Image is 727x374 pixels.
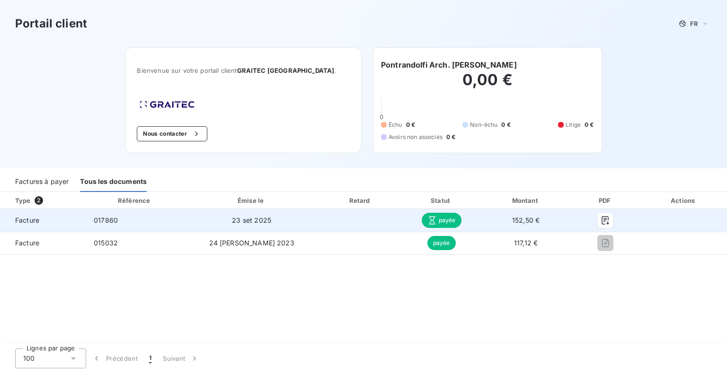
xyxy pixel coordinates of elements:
button: Nous contacter [137,126,207,141]
button: 1 [143,348,157,368]
button: Précédent [86,348,143,368]
span: GRAITEC [GEOGRAPHIC_DATA] [237,67,335,74]
div: Émise le [186,196,318,205]
span: 0 € [501,121,510,129]
span: Bienvenue sur votre portail client . [137,67,350,74]
span: 1 [149,354,151,363]
div: Tous les documents [80,172,147,192]
span: Avoirs non associés [389,133,443,141]
span: 0 € [446,133,455,141]
span: 152,50 € [512,216,540,224]
span: Litige [566,121,581,129]
span: payée [422,213,461,228]
span: Facture [8,216,79,225]
h2: 0,00 € [381,70,594,99]
h3: Portail client [15,15,87,32]
span: Non-échu [470,121,497,129]
div: Référence [118,197,150,204]
span: 24 [PERSON_NAME] 2023 [209,239,294,247]
button: Suivant [157,348,205,368]
span: 017860 [94,216,118,224]
span: 015032 [94,239,118,247]
span: 23 set 2025 [232,216,271,224]
span: 100 [23,354,35,363]
div: Type [9,196,84,205]
div: Retard [321,196,399,205]
span: 0 € [406,121,415,129]
div: Actions [642,196,725,205]
span: 0 [380,113,383,121]
span: 117,12 € [514,239,538,247]
span: Échu [389,121,402,129]
div: Factures à payer [15,172,69,192]
h6: Pontrandolfi Arch. [PERSON_NAME] [381,59,517,70]
span: payée [427,236,456,250]
div: PDF [572,196,638,205]
div: Montant [483,196,568,205]
span: FR [690,20,698,27]
span: Facture [8,238,79,248]
div: Statut [403,196,479,205]
span: 2 [35,196,43,205]
img: Company logo [137,98,197,111]
span: 0 € [585,121,594,129]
